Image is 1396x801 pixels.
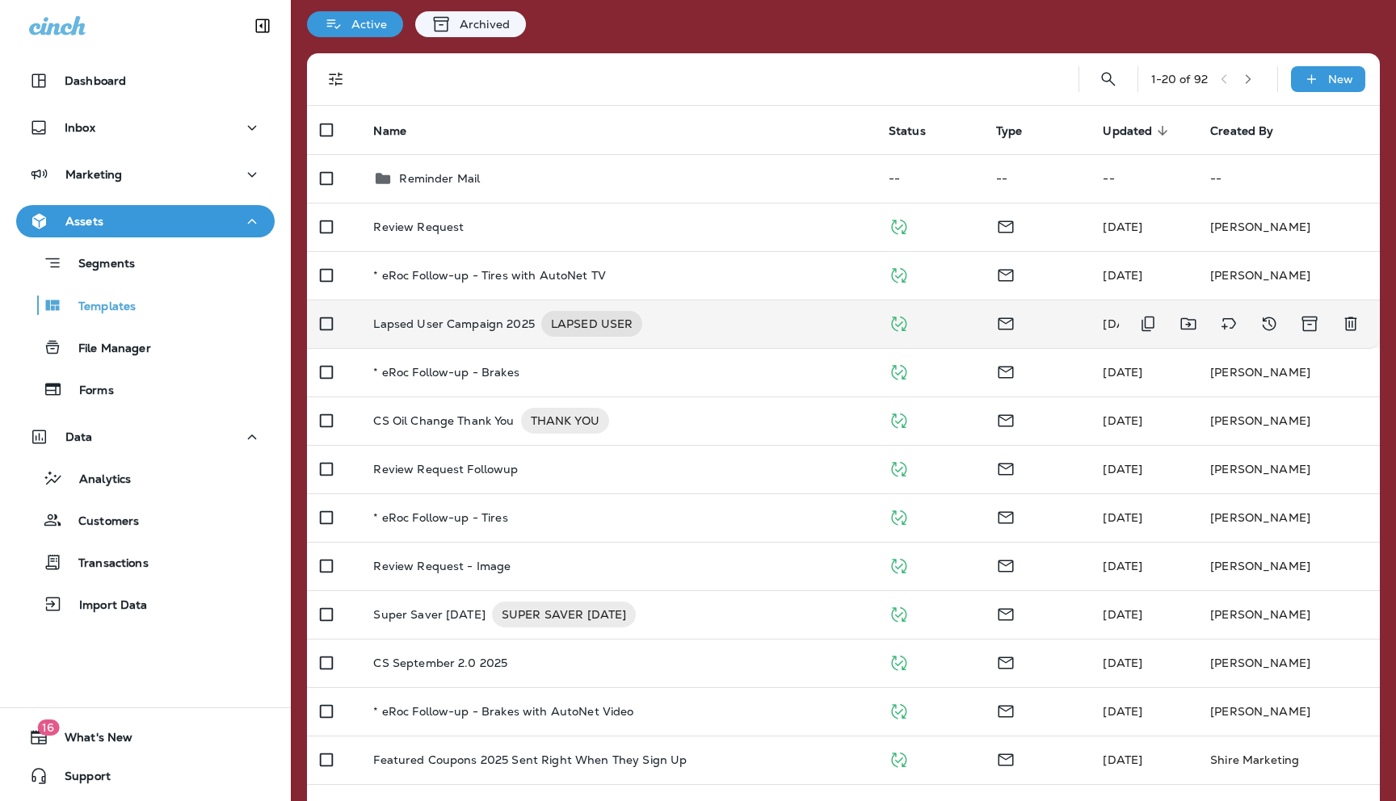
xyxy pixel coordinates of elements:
span: Email [996,218,1015,233]
p: Import Data [63,598,148,614]
button: Data [16,421,275,453]
div: THANK YOU [521,408,609,434]
span: Published [889,606,909,620]
span: Email [996,412,1015,426]
span: Published [889,315,909,329]
p: Marketing [65,168,122,181]
span: Email [996,606,1015,620]
span: THANK YOU [521,413,609,429]
p: Super Saver [DATE] [373,602,486,627]
div: SUPER SAVER [DATE] [492,602,637,627]
span: Published [889,751,909,765]
span: Email [996,654,1015,669]
span: Email [996,557,1015,572]
p: Lapsed User Campaign 2025 [373,311,535,337]
span: Type [996,124,1023,138]
td: [PERSON_NAME] [1197,687,1380,736]
p: File Manager [62,342,151,357]
button: File Manager [16,330,275,364]
td: -- [876,154,983,203]
span: Published [889,218,909,233]
button: Inbox [16,111,275,144]
span: Jennifer Welch [1103,559,1142,573]
button: 16What's New [16,721,275,753]
span: What's New [48,731,132,750]
p: Forms [63,384,114,399]
button: Duplicate [1132,308,1164,340]
button: Archive [1293,308,1327,340]
p: Inbox [65,121,95,134]
p: Review Request Followup [373,463,518,476]
td: [PERSON_NAME] [1197,542,1380,590]
span: Published [889,654,909,669]
span: Email [996,266,1015,281]
span: Shire Marketing [1103,704,1142,719]
span: Email [996,509,1015,523]
span: Published [889,460,909,475]
span: Jennifer Welch [1103,220,1142,234]
span: Updated [1103,124,1173,138]
p: Assets [65,215,103,228]
span: Published [889,702,909,717]
td: -- [983,154,1091,203]
button: Collapse Sidebar [240,10,285,42]
p: * eRoc Follow-up - Brakes [373,366,519,379]
span: Shire Marketing [1103,365,1142,380]
button: Import Data [16,587,275,621]
span: Type [996,124,1044,138]
p: Transactions [62,556,149,572]
p: Analytics [63,472,131,488]
button: Add tags [1213,308,1245,340]
td: [PERSON_NAME] [1197,493,1380,542]
span: Name [373,124,406,138]
p: New [1328,73,1353,86]
td: [PERSON_NAME] [1197,639,1380,687]
td: [PERSON_NAME] [1197,203,1380,251]
span: Support [48,770,111,789]
button: Filters [320,63,352,95]
span: Updated [1103,124,1152,138]
p: Segments [62,257,135,273]
span: Published [889,509,909,523]
div: 1 - 20 of 92 [1151,73,1208,86]
button: Assets [16,205,275,237]
p: Customers [62,514,139,530]
span: Jennifer Welch [1103,462,1142,476]
td: -- [1197,154,1380,203]
p: Data [65,430,93,443]
p: * eRoc Follow-up - Tires with AutoNet TV [373,269,606,282]
p: Active [343,18,387,31]
td: [PERSON_NAME] [1197,251,1380,300]
button: Transactions [16,545,275,579]
span: [DATE] [1103,413,1142,428]
span: [DATE] [1103,510,1142,525]
span: Published [889,412,909,426]
span: Created By [1210,124,1273,138]
td: -- [1090,154,1197,203]
button: Customers [16,503,275,537]
p: CS Oil Change Thank You [373,408,514,434]
span: Created By [1210,124,1294,138]
span: Email [996,460,1015,475]
span: Email [996,702,1015,717]
td: [PERSON_NAME] [1197,396,1380,445]
span: Shire Marketing [1103,753,1142,767]
button: Move to folder [1172,308,1205,340]
p: Dashboard [65,74,126,87]
td: Shire Marketing [1197,736,1380,784]
span: Published [889,363,909,378]
p: Templates [62,300,136,315]
span: Status [889,124,947,138]
span: Published [889,266,909,281]
p: Review Request [373,220,464,233]
span: LAPSED USER [541,316,643,332]
td: [PERSON_NAME] [1197,348,1380,396]
span: Status [889,124,926,138]
td: [PERSON_NAME] [1197,590,1380,639]
span: Logan Chugg [1103,656,1142,670]
span: 16 [37,719,59,736]
p: * eRoc Follow-up - Brakes with AutoNet Video [373,705,633,718]
span: Logan Chugg [1103,317,1142,331]
button: Marketing [16,158,275,191]
p: Featured Coupons 2025 Sent Right When They Sign Up [373,753,687,766]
